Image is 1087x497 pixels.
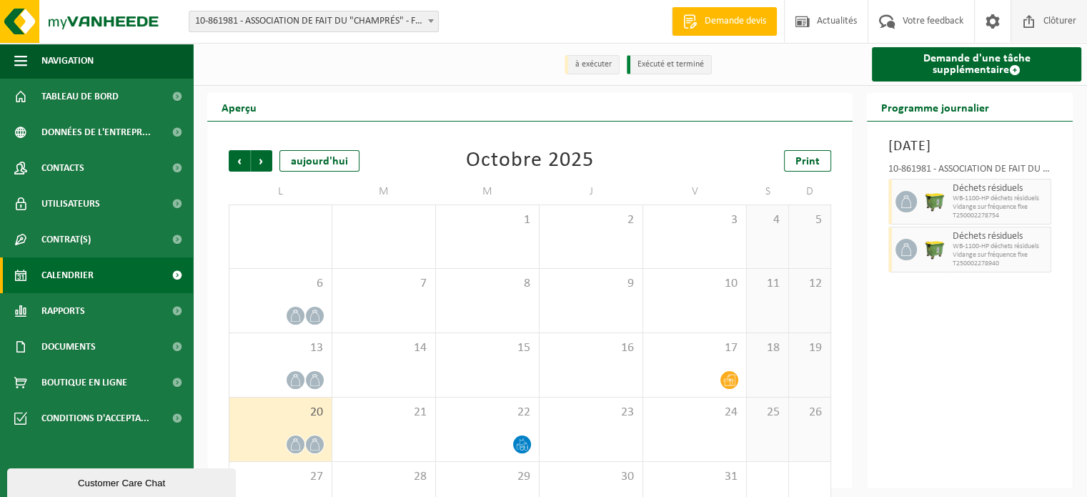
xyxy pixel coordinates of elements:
[754,340,781,356] span: 18
[41,79,119,114] span: Tableau de bord
[547,469,635,485] span: 30
[207,93,271,121] h2: Aperçu
[784,150,831,172] a: Print
[754,212,781,228] span: 4
[867,93,1003,121] h2: Programme journalier
[627,55,712,74] li: Exécuté et terminé
[754,276,781,292] span: 11
[953,242,1047,251] span: WB-1100-HP déchets résiduels
[953,212,1047,220] span: T250002278754
[924,191,945,212] img: WB-1100-HPE-GN-51
[466,150,594,172] div: Octobre 2025
[547,405,635,420] span: 23
[953,203,1047,212] span: Vidange sur fréquence fixe
[701,14,770,29] span: Demande devis
[339,276,428,292] span: 7
[189,11,439,32] span: 10-861981 - ASSOCIATION DE FAIT DU "CHAMPRÉS" - FRAMERIES
[872,47,1081,82] a: Demande d'une tâche supplémentaire
[7,466,239,497] iframe: chat widget
[953,183,1047,195] span: Déchets résiduels
[436,179,540,205] td: M
[339,340,428,356] span: 14
[888,136,1051,157] h3: [DATE]
[650,469,739,485] span: 31
[888,164,1051,179] div: 10-861981 - ASSOCIATION DE FAIT DU "CHAMPRÉS" - FRAMERIES
[41,365,127,400] span: Boutique en ligne
[789,179,831,205] td: D
[443,276,532,292] span: 8
[924,239,945,260] img: WB-1100-HPE-GN-50
[443,405,532,420] span: 22
[41,222,91,257] span: Contrat(s)
[41,150,84,186] span: Contacts
[795,156,820,167] span: Print
[237,340,324,356] span: 13
[796,276,823,292] span: 12
[565,55,620,74] li: à exécuter
[251,150,272,172] span: Suivant
[189,11,438,31] span: 10-861981 - ASSOCIATION DE FAIT DU "CHAMPRÉS" - FRAMERIES
[41,329,96,365] span: Documents
[540,179,643,205] td: J
[332,179,436,205] td: M
[229,179,332,205] td: L
[953,195,1047,203] span: WB-1100-HP déchets résiduels
[229,150,250,172] span: Précédent
[443,212,532,228] span: 1
[279,150,359,172] div: aujourd'hui
[41,293,85,329] span: Rapports
[443,340,532,356] span: 15
[41,43,94,79] span: Navigation
[953,231,1047,242] span: Déchets résiduels
[796,212,823,228] span: 5
[237,469,324,485] span: 27
[547,212,635,228] span: 2
[643,179,747,205] td: V
[754,405,781,420] span: 25
[443,469,532,485] span: 29
[650,405,739,420] span: 24
[547,340,635,356] span: 16
[41,400,149,436] span: Conditions d'accepta...
[237,405,324,420] span: 20
[953,251,1047,260] span: Vidange sur fréquence fixe
[650,340,739,356] span: 17
[547,276,635,292] span: 9
[41,257,94,293] span: Calendrier
[747,179,789,205] td: S
[339,405,428,420] span: 21
[650,276,739,292] span: 10
[953,260,1047,268] span: T250002278940
[650,212,739,228] span: 3
[41,114,151,150] span: Données de l'entrepr...
[796,405,823,420] span: 26
[237,276,324,292] span: 6
[672,7,777,36] a: Demande devis
[339,469,428,485] span: 28
[41,186,100,222] span: Utilisateurs
[796,340,823,356] span: 19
